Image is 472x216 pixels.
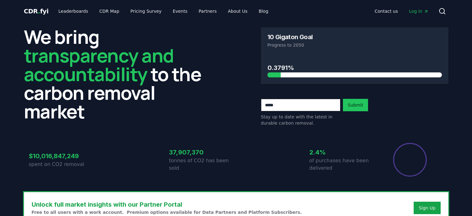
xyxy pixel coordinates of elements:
[94,6,124,17] a: CDR Map
[24,7,49,16] a: CDR.fyi
[404,6,433,17] a: Log in
[168,6,192,17] a: Events
[370,6,433,17] nav: Main
[53,6,93,17] a: Leaderboards
[169,157,236,172] p: tonnes of CO2 has been sold
[223,6,252,17] a: About Us
[32,200,302,209] h3: Unlock full market insights with our Partner Portal
[267,42,442,48] p: Progress to 2050
[309,157,376,172] p: of purchases have been delivered
[419,205,435,211] a: Sign Up
[343,99,368,111] button: Submit
[29,161,96,168] p: spent on CO2 removal
[393,142,427,177] div: Percentage of sales delivered
[24,43,174,87] span: transparency and accountability
[38,7,40,15] span: .
[29,151,96,161] h3: $10,016,847,249
[24,27,211,121] h2: We bring to the carbon removal market
[169,148,236,157] h3: 37,907,370
[194,6,222,17] a: Partners
[267,34,313,40] h3: 10 Gigaton Goal
[261,114,340,126] p: Stay up to date with the latest in durable carbon removal.
[53,6,273,17] nav: Main
[254,6,273,17] a: Blog
[370,6,403,17] a: Contact us
[409,8,428,14] span: Log in
[414,202,440,214] button: Sign Up
[267,63,442,72] h3: 0.3791%
[309,148,376,157] h3: 2.4%
[24,7,49,15] span: CDR fyi
[125,6,166,17] a: Pricing Survey
[32,209,302,215] p: Free to all users with a work account. Premium options available for Data Partners and Platform S...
